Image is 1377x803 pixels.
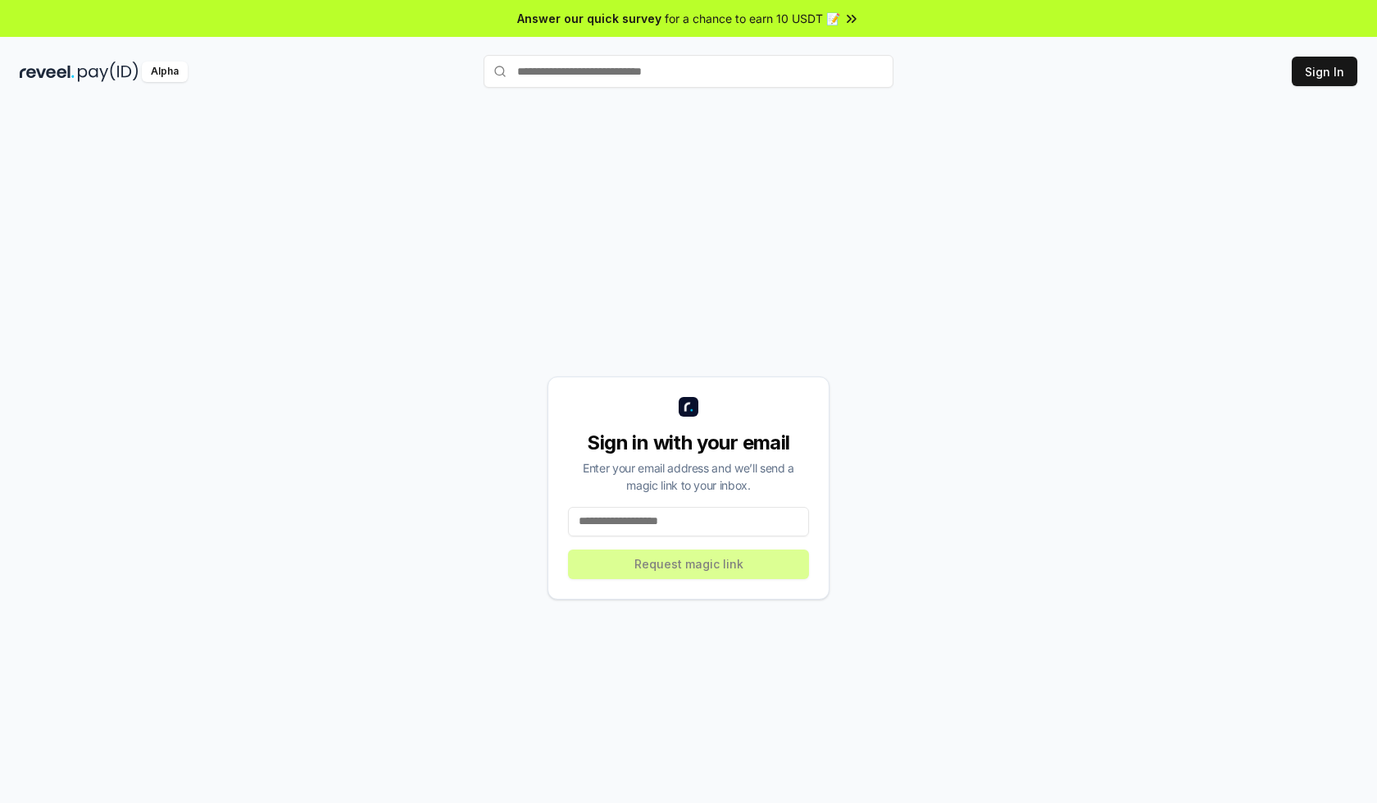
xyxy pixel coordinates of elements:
[20,62,75,82] img: reveel_dark
[142,62,188,82] div: Alpha
[568,430,809,456] div: Sign in with your email
[568,459,809,494] div: Enter your email address and we’ll send a magic link to your inbox.
[665,10,840,27] span: for a chance to earn 10 USDT 📝
[1292,57,1357,86] button: Sign In
[679,397,698,417] img: logo_small
[78,62,139,82] img: pay_id
[517,10,661,27] span: Answer our quick survey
